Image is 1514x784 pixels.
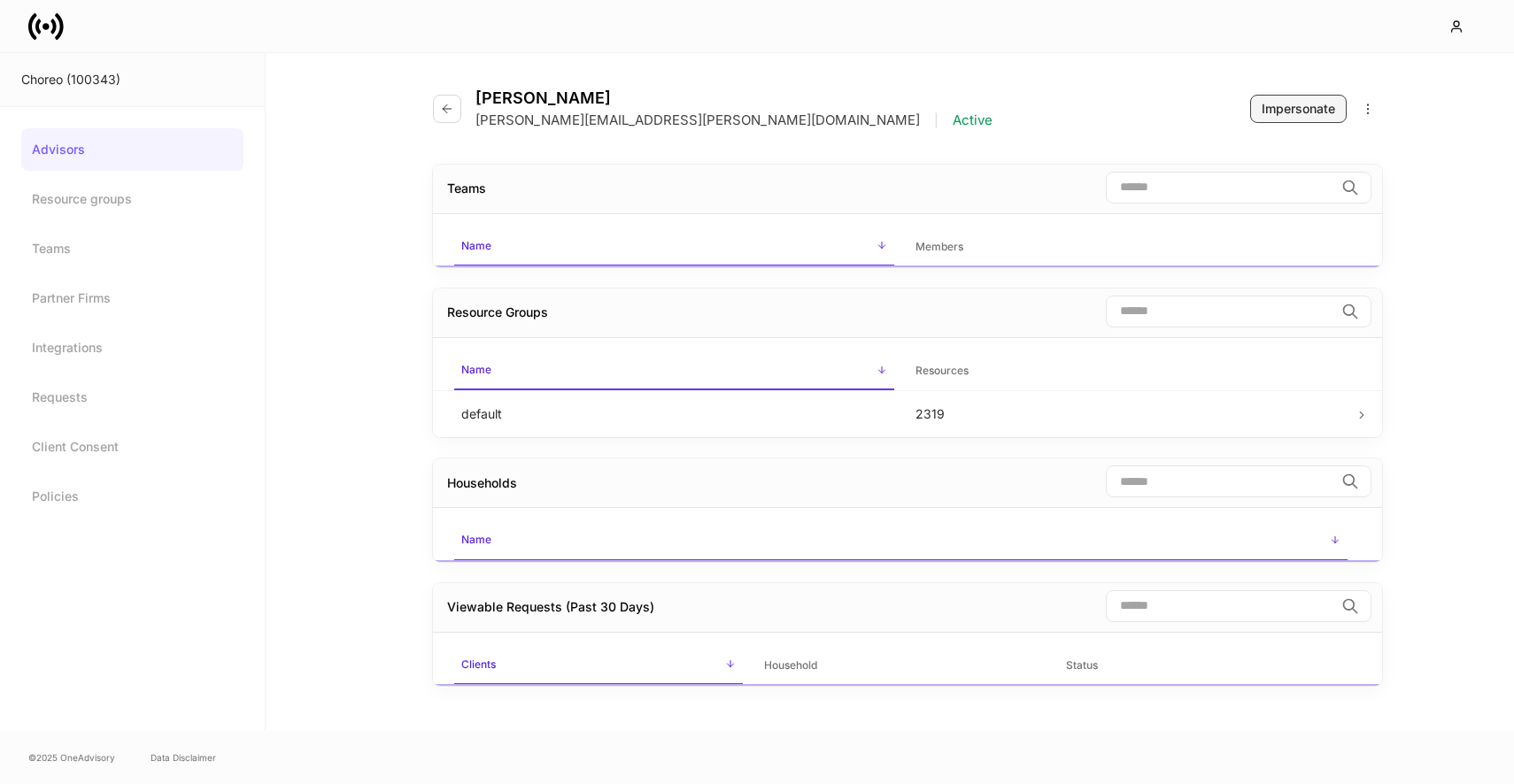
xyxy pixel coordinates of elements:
p: [PERSON_NAME][EMAIL_ADDRESS][PERSON_NAME][DOMAIN_NAME] [475,111,920,129]
h6: Clients [461,656,496,673]
span: Name [454,522,1348,560]
h6: Name [461,237,491,254]
a: Client Consent [21,426,243,468]
span: Advisors may inherit access to Resource Groups through Teams [447,304,548,319]
h6: Status [1066,657,1098,673]
span: Household [757,648,1046,684]
a: Advisors [21,128,243,171]
span: © 2025 OneAdvisory [28,750,115,765]
button: Impersonate [1250,95,1347,123]
div: Choreo (100343) [21,71,243,88]
div: Viewable Requests (Past 30 Days) [447,598,654,616]
span: Members [908,229,1348,265]
h6: Name [461,361,491,378]
a: Requests [21,376,243,419]
h6: Resources [915,362,969,379]
h6: Name [461,531,491,548]
h6: Household [764,657,817,673]
span: Status [1059,648,1348,684]
h4: [PERSON_NAME] [475,88,993,108]
a: Partner Firms [21,277,243,319]
a: Teams [21,227,243,270]
p: Active [953,111,993,129]
span: Name [454,352,894,390]
span: Name [454,228,894,266]
h6: Members [915,238,963,255]
a: Resource groups [21,178,243,220]
td: default [447,391,901,438]
p: | [934,111,939,129]
a: Integrations [21,327,243,369]
span: Resources [908,353,1348,389]
div: Teams [447,180,486,197]
div: Households [447,474,517,492]
span: Clients [454,647,743,685]
a: Data Disclaimer [151,750,216,765]
div: Impersonate [1262,100,1335,118]
a: Policies [21,475,243,518]
td: 2319 [901,391,1356,438]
